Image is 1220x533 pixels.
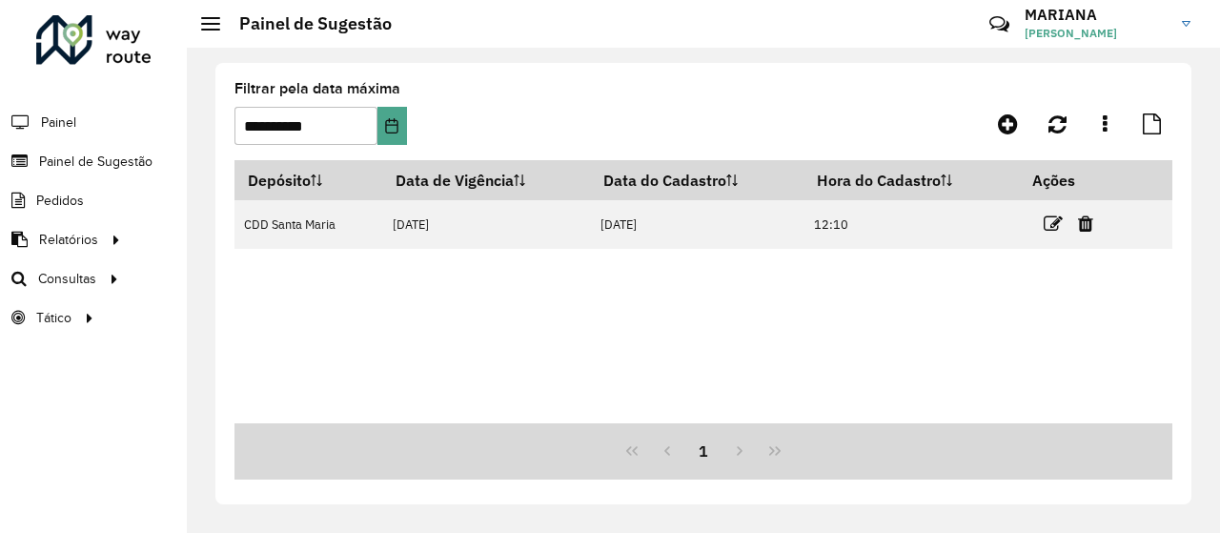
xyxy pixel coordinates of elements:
[1044,211,1063,236] a: Editar
[377,107,407,145] button: Choose Date
[1019,160,1133,200] th: Ações
[234,160,382,200] th: Depósito
[1025,6,1168,24] h3: MARIANA
[1025,25,1168,42] span: [PERSON_NAME]
[382,200,590,249] td: [DATE]
[590,200,803,249] td: [DATE]
[804,160,1020,200] th: Hora do Cadastro
[979,4,1020,45] a: Contato Rápido
[234,77,400,100] label: Filtrar pela data máxima
[39,230,98,250] span: Relatórios
[220,13,392,34] h2: Painel de Sugestão
[382,160,590,200] th: Data de Vigência
[234,200,382,249] td: CDD Santa Maria
[36,191,84,211] span: Pedidos
[38,269,96,289] span: Consultas
[590,160,803,200] th: Data do Cadastro
[1078,211,1093,236] a: Excluir
[39,152,152,172] span: Painel de Sugestão
[685,433,722,469] button: 1
[36,308,71,328] span: Tático
[804,200,1020,249] td: 12:10
[41,113,76,133] span: Painel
